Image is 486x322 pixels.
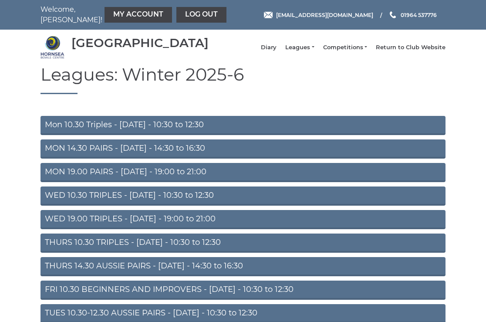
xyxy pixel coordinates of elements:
a: My Account [105,7,172,23]
img: Email [264,12,273,18]
a: Diary [261,44,277,51]
a: WED 10.30 TRIPLES - [DATE] - 10:30 to 12:30 [40,186,445,206]
span: [EMAIL_ADDRESS][DOMAIN_NAME] [276,11,373,18]
a: Competitions [323,44,367,51]
a: Leagues [285,44,314,51]
nav: Welcome, [PERSON_NAME]! [40,4,202,25]
div: [GEOGRAPHIC_DATA] [71,36,209,50]
a: THURS 10.30 TRIPLES - [DATE] - 10:30 to 12:30 [40,234,445,253]
a: Mon 10.30 Triples - [DATE] - 10:30 to 12:30 [40,116,445,135]
a: Log out [176,7,226,23]
a: MON 14.30 PAIRS - [DATE] - 14:30 to 16:30 [40,139,445,159]
img: Phone us [390,11,396,18]
span: 01964 537776 [401,11,437,18]
a: Email [EMAIL_ADDRESS][DOMAIN_NAME] [264,11,373,19]
a: Return to Club Website [376,44,445,51]
a: WED 19.00 TRIPLES - [DATE] - 19:00 to 21:00 [40,210,445,229]
a: THURS 14.30 AUSSIE PAIRS - [DATE] - 14:30 to 16:30 [40,257,445,276]
img: Hornsea Bowls Centre [40,35,64,59]
h1: Leagues: Winter 2025-6 [40,65,445,94]
a: FRI 10.30 BEGINNERS AND IMPROVERS - [DATE] - 10:30 to 12:30 [40,281,445,300]
a: Phone us 01964 537776 [388,11,437,19]
a: MON 19.00 PAIRS - [DATE] - 19:00 to 21:00 [40,163,445,182]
